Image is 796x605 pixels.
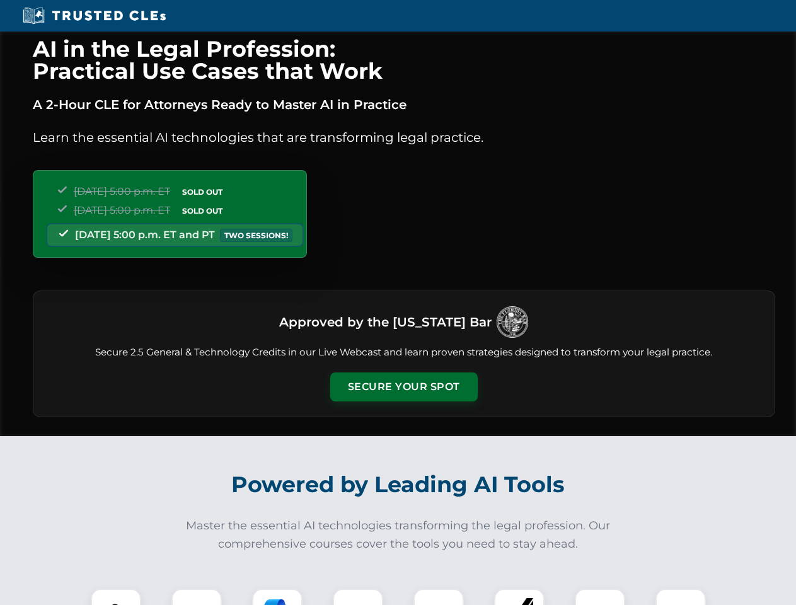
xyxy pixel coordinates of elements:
span: SOLD OUT [178,204,227,217]
h2: Powered by Leading AI Tools [49,463,747,507]
span: [DATE] 5:00 p.m. ET [74,185,170,197]
button: Secure Your Spot [330,372,478,401]
h1: AI in the Legal Profession: Practical Use Cases that Work [33,38,775,82]
p: Master the essential AI technologies transforming the legal profession. Our comprehensive courses... [178,517,619,553]
p: Learn the essential AI technologies that are transforming legal practice. [33,127,775,147]
img: Trusted CLEs [19,6,170,25]
p: Secure 2.5 General & Technology Credits in our Live Webcast and learn proven strategies designed ... [49,345,759,360]
span: SOLD OUT [178,185,227,199]
p: A 2-Hour CLE for Attorneys Ready to Master AI in Practice [33,95,775,115]
span: [DATE] 5:00 p.m. ET [74,204,170,216]
img: Logo [497,306,528,338]
h3: Approved by the [US_STATE] Bar [279,311,492,333]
